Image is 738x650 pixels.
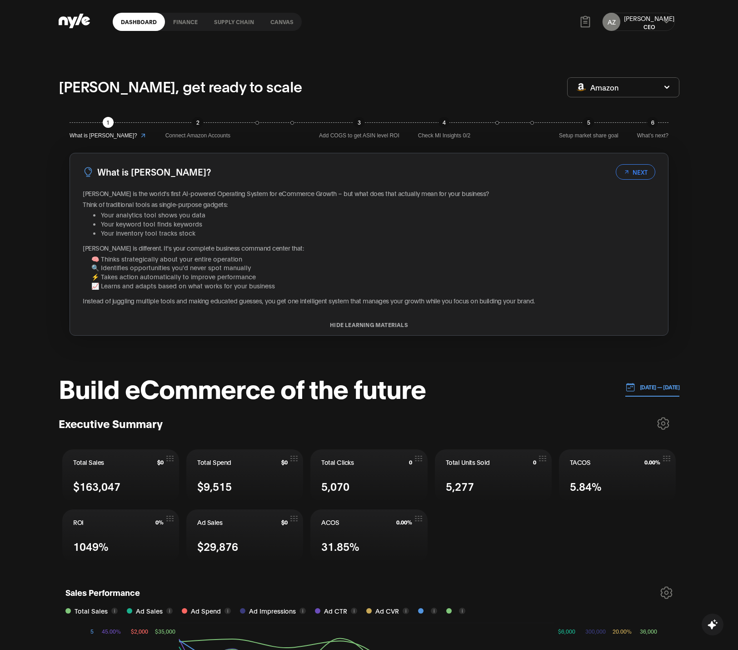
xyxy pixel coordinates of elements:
span: $29,876 [197,538,238,554]
tspan: 5 [90,628,94,635]
a: Supply chain [206,13,262,31]
li: 🔍 Identifies opportunities you'd never spot manually [91,263,655,272]
button: i [351,608,357,614]
div: CEO [624,23,674,30]
p: [PERSON_NAME] is the world's first AI-powered Operating System for eCommerce Growth – but what do... [83,189,655,198]
tspan: 20.00% [613,628,632,635]
tspan: 45.00% [102,628,121,635]
button: Total Units Sold05,277 [435,449,552,502]
span: Ad CTR [324,606,347,616]
span: Total Sales [75,606,108,616]
span: Total Spend [197,458,231,467]
span: Ad CVR [375,606,399,616]
a: Dashboard [113,13,165,31]
h3: Executive Summary [59,416,163,430]
span: Connect Amazon Accounts [165,131,230,140]
h3: What is [PERSON_NAME]? [97,165,211,179]
p: Instead of juggling multiple tools and making educated guesses, you get one intelligent system th... [83,296,655,305]
img: Amazon [577,83,586,91]
span: ACOS [321,518,339,527]
span: TACOS [570,458,591,467]
span: 5,277 [446,478,474,494]
h1: Sales Performance [65,586,140,601]
button: ACOS0.00%31.85% [310,509,427,562]
span: ROI [73,518,84,527]
span: $9,515 [197,478,232,494]
button: i [299,608,306,614]
button: AZ [603,13,620,31]
tspan: $6,000 [558,628,575,635]
span: Check MI Insights 0/2 [418,131,470,140]
button: Total Spend$0$9,515 [186,449,303,502]
button: Ad Sales$0$29,876 [186,509,303,562]
span: Ad Sales [197,518,222,527]
span: 0.00% [396,519,412,525]
button: i [166,608,173,614]
span: $0 [157,459,164,465]
div: 2 [192,117,203,128]
span: 31.85% [321,538,359,554]
span: Total Sales [73,458,104,467]
tspan: 36,000 [640,628,657,635]
span: $0 [281,519,288,525]
div: [PERSON_NAME] [624,14,674,23]
button: i [111,608,118,614]
button: [DATE] — [DATE] [625,378,680,397]
span: 0 [533,459,536,465]
button: i [459,608,465,614]
div: 6 [647,117,658,128]
div: 3 [354,117,364,128]
span: Ad Spend [191,606,221,616]
h1: Build eCommerce of the future [59,374,426,401]
button: NEXT [616,164,655,180]
p: [PERSON_NAME] is different. It's your complete business command center that: [83,243,655,252]
div: 4 [439,117,449,128]
tspan: $35,000 [155,628,175,635]
span: 1049% [73,538,109,554]
tspan: 300,000 [585,628,606,635]
li: Your analytics tool shows you data [101,210,655,219]
span: 0 [409,459,412,465]
img: 01.01.24 — 07.01.24 [625,382,635,392]
span: 5,070 [321,478,349,494]
button: HIDE LEARNING MATERIALS [70,322,668,328]
p: Think of traditional tools as single-purpose gadgets: [83,200,655,209]
p: [DATE] — [DATE] [635,383,680,391]
span: Amazon [590,82,618,92]
li: ⚡ Takes action automatically to improve performance [91,272,655,281]
span: Add COGS to get ASIN level ROI [319,131,399,140]
span: Setup market share goal [559,131,618,140]
li: 📈 Learns and adapts based on what works for your business [91,281,655,290]
button: Total Sales$0$163,047 [62,449,179,502]
span: 0% [155,519,164,525]
button: TACOS0.00%5.84% [559,449,676,502]
button: i [224,608,231,614]
button: i [403,608,409,614]
a: Canvas [262,13,302,31]
span: $163,047 [73,478,120,494]
button: i [431,608,437,614]
p: [PERSON_NAME], get ready to scale [59,75,302,97]
li: 🧠 Thinks strategically about your entire operation [91,254,655,263]
button: Total Clicks05,070 [310,449,427,502]
span: Ad Sales [136,606,163,616]
img: LightBulb [83,166,94,177]
span: 5.84% [570,478,602,494]
li: Your keyword tool finds keywords [101,219,655,228]
a: finance [165,13,206,31]
button: ROI0%1049% [62,509,179,562]
div: 5 [583,117,594,128]
button: Amazon [567,77,679,97]
button: [PERSON_NAME]CEO [624,14,674,30]
span: Total Clicks [321,458,354,467]
span: Ad Impressions [249,606,296,616]
span: What’s next? [637,131,668,140]
tspan: $2,000 [131,628,148,635]
span: $0 [281,459,288,465]
li: Your inventory tool tracks stock [101,228,655,237]
div: 1 [103,117,114,128]
span: Total Units Sold [446,458,490,467]
span: What is [PERSON_NAME]? [70,131,137,140]
span: 0.00% [644,459,660,465]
